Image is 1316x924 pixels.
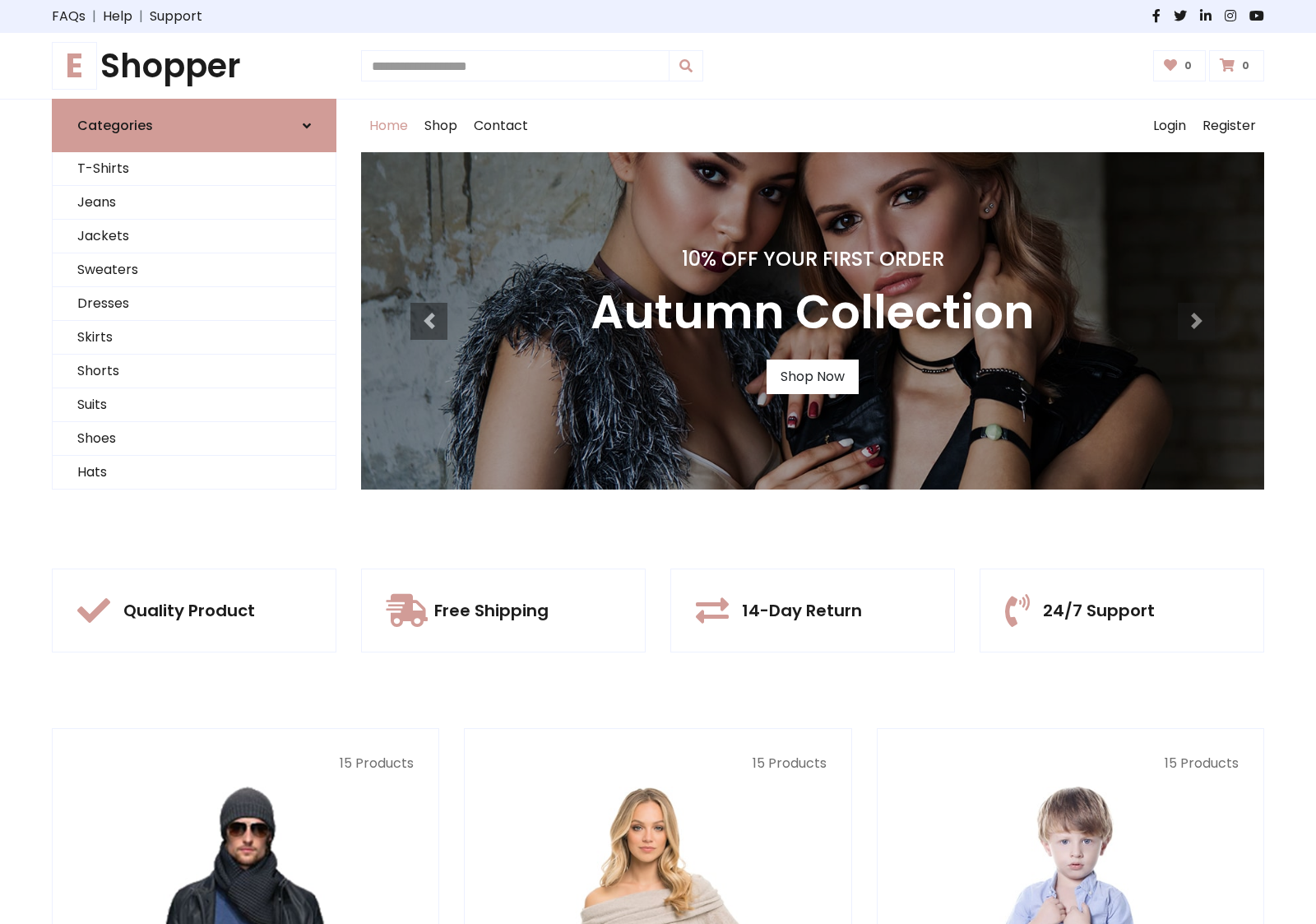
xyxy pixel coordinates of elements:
p: 15 Products [489,754,826,773]
a: Home [361,100,416,152]
h6: Categories [77,118,153,133]
a: FAQs [52,7,86,26]
h5: 24/7 Support [1043,601,1155,620]
a: Shoes [53,422,336,456]
a: Help [103,7,132,26]
a: Shorts [53,355,336,388]
a: Categories [52,99,336,152]
span: | [86,7,103,26]
a: Dresses [53,287,336,321]
span: 0 [1180,58,1196,73]
span: | [132,7,150,26]
a: 0 [1209,50,1264,81]
h4: 10% Off Your First Order [591,248,1035,272]
h5: Quality Product [123,601,255,620]
a: Skirts [53,321,336,355]
a: Shop [416,100,466,152]
a: Suits [53,388,336,422]
a: Support [150,7,202,26]
h3: Autumn Collection [591,285,1035,340]
p: 15 Products [77,754,414,773]
span: E [52,42,97,90]
a: Login [1145,100,1194,152]
p: 15 Products [902,754,1239,773]
h1: Shopper [52,46,336,86]
a: Shop Now [767,360,859,394]
a: Contact [466,100,536,152]
a: T-Shirts [53,152,336,186]
a: Sweaters [53,253,336,287]
a: Hats [53,456,336,490]
a: 0 [1153,50,1207,81]
h5: 14-Day Return [742,601,862,620]
a: Jackets [53,220,336,253]
h5: Free Shipping [434,601,549,620]
a: EShopper [52,46,336,86]
a: Jeans [53,186,336,220]
span: 0 [1238,58,1253,73]
a: Register [1194,100,1264,152]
